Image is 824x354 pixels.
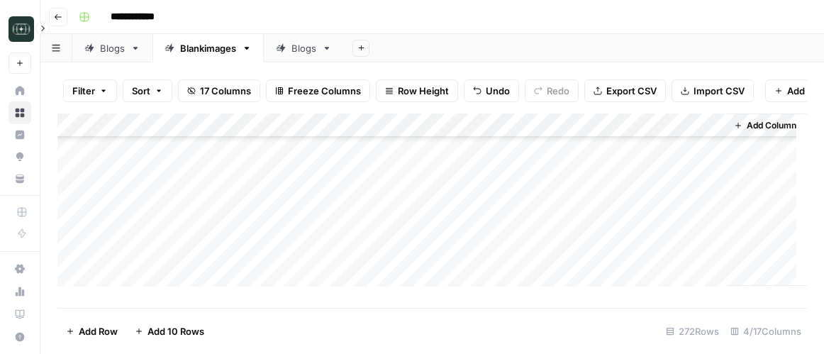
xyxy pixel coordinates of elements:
[264,34,344,62] a: Blogs
[79,324,118,338] span: Add Row
[9,326,31,348] button: Help + Support
[9,280,31,303] a: Usage
[178,79,260,102] button: 17 Columns
[147,324,204,338] span: Add 10 Rows
[9,167,31,190] a: Your Data
[180,41,236,55] div: Blankimages
[584,79,666,102] button: Export CSV
[9,11,31,47] button: Workspace: Catalyst
[547,84,569,98] span: Redo
[398,84,449,98] span: Row Height
[464,79,519,102] button: Undo
[72,34,152,62] a: Blogs
[486,84,510,98] span: Undo
[126,320,213,343] button: Add 10 Rows
[9,16,34,42] img: Catalyst Logo
[725,320,807,343] div: 4/17 Columns
[152,34,264,62] a: Blankimages
[57,320,126,343] button: Add Row
[525,79,579,102] button: Redo
[9,303,31,326] a: Learning Hub
[9,123,31,146] a: Insights
[100,41,125,55] div: Blogs
[132,84,150,98] span: Sort
[9,79,31,102] a: Home
[672,79,754,102] button: Import CSV
[9,101,31,124] a: Browse
[200,84,251,98] span: 17 Columns
[694,84,745,98] span: Import CSV
[9,145,31,168] a: Opportunities
[376,79,458,102] button: Row Height
[747,119,796,132] span: Add Column
[606,84,657,98] span: Export CSV
[72,84,95,98] span: Filter
[123,79,172,102] button: Sort
[660,320,725,343] div: 272 Rows
[728,116,802,135] button: Add Column
[266,79,370,102] button: Freeze Columns
[63,79,117,102] button: Filter
[291,41,316,55] div: Blogs
[288,84,361,98] span: Freeze Columns
[9,258,31,280] a: Settings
